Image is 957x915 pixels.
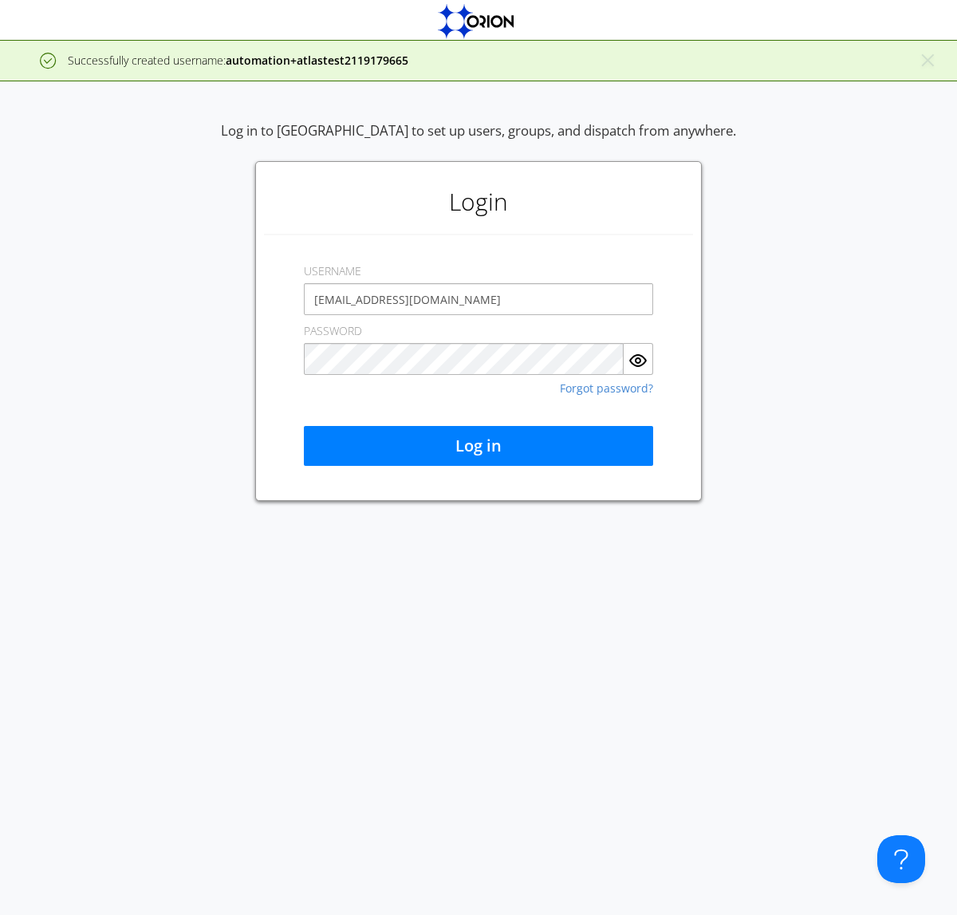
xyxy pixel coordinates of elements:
[304,426,653,466] button: Log in
[226,53,408,68] strong: automation+atlastest2119179665
[560,383,653,394] a: Forgot password?
[628,351,648,370] img: eye.svg
[877,835,925,883] iframe: Toggle Customer Support
[624,343,653,375] button: Show Password
[304,343,624,375] input: Password
[264,170,693,234] h1: Login
[68,53,408,68] span: Successfully created username:
[304,263,361,279] label: USERNAME
[221,121,736,161] div: Log in to [GEOGRAPHIC_DATA] to set up users, groups, and dispatch from anywhere.
[304,323,362,339] label: PASSWORD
